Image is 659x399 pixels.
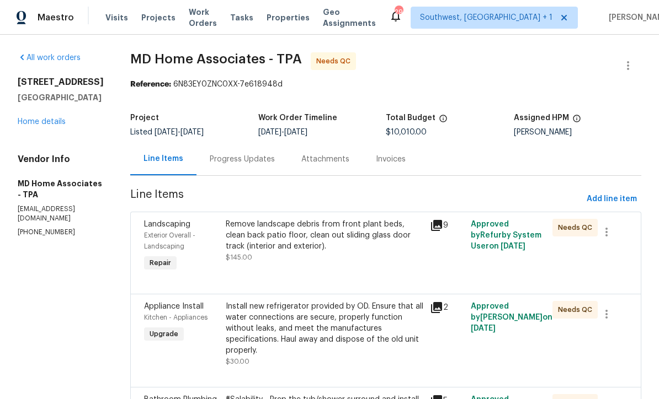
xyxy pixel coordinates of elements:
[439,114,448,128] span: The total cost of line items that have been proposed by Opendoor. This sum includes line items th...
[471,303,552,332] span: Approved by [PERSON_NAME] on
[258,128,307,136] span: -
[558,222,597,233] span: Needs QC
[130,128,204,136] span: Listed
[226,358,249,365] span: $30.00
[572,114,581,128] span: The hpm assigned to this work order.
[471,325,496,332] span: [DATE]
[145,328,183,339] span: Upgrade
[144,303,204,310] span: Appliance Install
[144,220,190,228] span: Landscaping
[587,192,637,206] span: Add line item
[386,128,427,136] span: $10,010.00
[514,128,642,136] div: [PERSON_NAME]
[210,154,275,165] div: Progress Updates
[145,257,176,268] span: Repair
[558,304,597,315] span: Needs QC
[105,12,128,23] span: Visits
[582,189,641,209] button: Add line item
[514,114,569,122] h5: Assigned HPM
[430,301,464,314] div: 2
[301,154,349,165] div: Attachments
[501,242,525,250] span: [DATE]
[420,12,552,23] span: Southwest, [GEOGRAPHIC_DATA] + 1
[395,7,402,18] div: 29
[130,52,302,66] span: MD Home Associates - TPA
[316,56,355,67] span: Needs QC
[130,189,582,209] span: Line Items
[144,153,183,164] div: Line Items
[18,118,66,126] a: Home details
[226,219,423,252] div: Remove landscape debris from front plant beds, clean back patio floor, clean out sliding glass do...
[144,232,195,250] span: Exterior Overall - Landscaping
[284,128,307,136] span: [DATE]
[38,12,74,23] span: Maestro
[144,314,208,321] span: Kitchen - Appliances
[155,128,204,136] span: -
[386,114,435,122] h5: Total Budget
[18,154,104,165] h4: Vendor Info
[18,204,104,223] p: [EMAIL_ADDRESS][DOMAIN_NAME]
[189,7,217,29] span: Work Orders
[130,80,171,88] b: Reference:
[18,77,104,88] h2: [STREET_ADDRESS]
[471,220,541,250] span: Approved by Refurby System User on
[18,228,104,237] p: [PHONE_NUMBER]
[258,114,337,122] h5: Work Order Timeline
[130,79,641,90] div: 6N83EY0ZNC0XX-7e618948d
[258,128,281,136] span: [DATE]
[180,128,204,136] span: [DATE]
[376,154,406,165] div: Invoices
[323,7,376,29] span: Geo Assignments
[155,128,178,136] span: [DATE]
[141,12,176,23] span: Projects
[18,54,81,62] a: All work orders
[230,14,253,21] span: Tasks
[18,92,104,103] h5: [GEOGRAPHIC_DATA]
[267,12,310,23] span: Properties
[430,219,464,232] div: 9
[226,301,423,356] div: Install new refrigerator provided by OD. Ensure that all water connections are secure, properly f...
[226,254,252,261] span: $145.00
[18,178,104,200] h5: MD Home Associates - TPA
[130,114,159,122] h5: Project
